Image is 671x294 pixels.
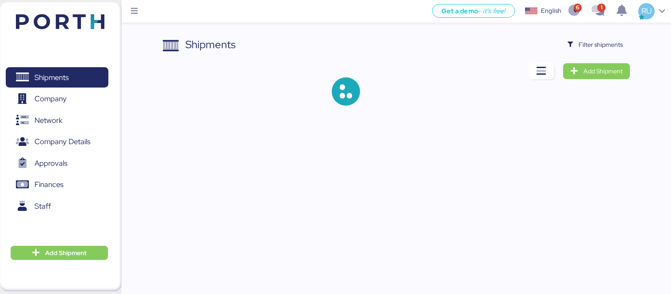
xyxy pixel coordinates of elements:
[45,248,87,258] span: Add Shipment
[6,110,108,130] a: Network
[35,71,69,84] span: Shipments
[6,89,108,109] a: Company
[560,37,630,53] button: Filter shipments
[6,153,108,173] a: Approvals
[6,175,108,195] a: Finances
[6,196,108,216] a: Staff
[35,114,62,127] span: Network
[127,4,142,19] button: Menu
[185,37,236,53] div: Shipments
[563,63,630,79] a: Add Shipment
[35,135,90,148] span: Company Details
[6,132,108,152] a: Company Details
[35,157,67,170] span: Approvals
[579,39,623,50] span: Filter shipments
[6,67,108,88] a: Shipments
[35,92,67,105] span: Company
[35,178,63,191] span: Finances
[641,5,652,17] span: RU
[35,200,51,213] span: Staff
[11,246,108,260] button: Add Shipment
[541,6,561,15] div: English
[583,66,623,76] span: Add Shipment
